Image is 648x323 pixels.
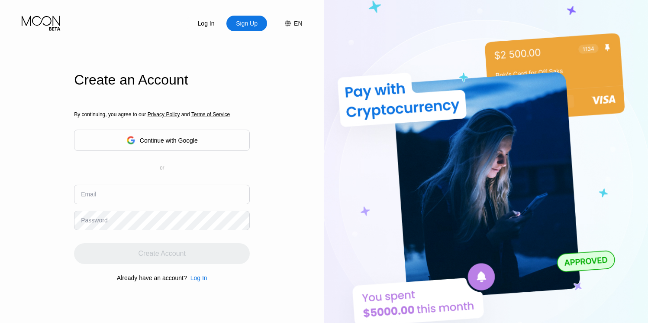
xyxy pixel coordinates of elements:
div: Continue with Google [74,130,250,151]
div: Already have an account? [117,274,187,281]
div: Create an Account [74,72,250,88]
div: EN [276,16,302,31]
div: or [160,165,164,171]
span: and [180,111,191,117]
span: Privacy Policy [148,111,180,117]
div: Continue with Google [140,137,198,144]
div: Log In [187,274,207,281]
div: Email [81,191,96,198]
div: Log In [186,16,226,31]
div: By continuing, you agree to our [74,111,250,117]
div: EN [294,20,302,27]
div: Log In [190,274,207,281]
span: Terms of Service [191,111,230,117]
div: Sign Up [226,16,267,31]
div: Password [81,217,107,224]
div: Log In [197,19,216,28]
div: Sign Up [235,19,258,28]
